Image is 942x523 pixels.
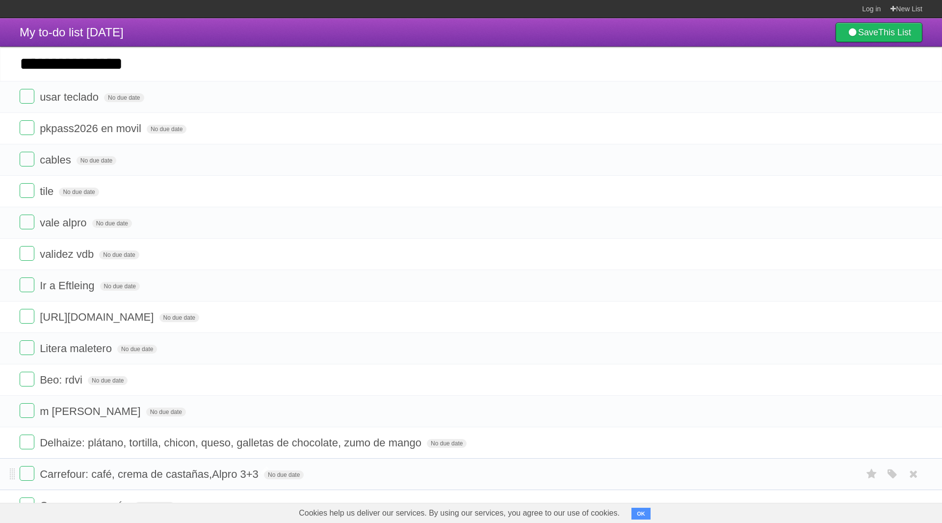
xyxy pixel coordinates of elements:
[20,466,34,481] label: Done
[878,28,911,37] b: This List
[289,503,629,523] span: Cookies help us deliver our services. By using our services, you agree to our use of cookies.
[77,156,116,165] span: No due date
[20,246,34,261] label: Done
[88,376,128,385] span: No due date
[20,309,34,324] label: Done
[20,435,34,449] label: Done
[146,408,186,416] span: No due date
[40,91,101,103] span: usar teclado
[40,185,56,197] span: tile
[20,497,34,512] label: Done
[20,120,34,135] label: Done
[100,282,140,291] span: No due date
[20,215,34,229] label: Done
[20,340,34,355] label: Done
[20,372,34,386] label: Done
[40,311,156,323] span: [URL][DOMAIN_NAME]
[40,374,85,386] span: Beo: rdvi
[40,217,89,229] span: vale alpro
[836,23,922,42] a: SaveThis List
[20,183,34,198] label: Done
[40,342,114,355] span: Litera maletero
[20,89,34,104] label: Done
[117,345,157,354] span: No due date
[20,403,34,418] label: Done
[20,277,34,292] label: Done
[134,502,174,511] span: No due date
[40,248,96,260] span: validez vdb
[92,219,132,228] span: No due date
[40,468,261,480] span: Carrefour: café, crema de castañas,Alpro 3+3
[40,437,424,449] span: Delhaize: plátano, tortilla, chicon, queso, galletas de chocolate, zumo de mango
[147,125,186,134] span: No due date
[40,154,74,166] span: cables
[20,26,124,39] span: My to-do list [DATE]
[427,439,467,448] span: No due date
[59,188,99,196] span: No due date
[631,508,651,520] button: OK
[40,405,143,417] span: m [PERSON_NAME]
[40,122,144,135] span: pkpass2026 en movil
[159,313,199,322] span: No due date
[20,152,34,166] label: Done
[99,250,139,259] span: No due date
[40,499,131,512] span: Comprar mazapán
[40,279,97,292] span: Ir a Eftleing
[104,93,144,102] span: No due date
[863,466,881,482] label: Star task
[264,470,304,479] span: No due date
